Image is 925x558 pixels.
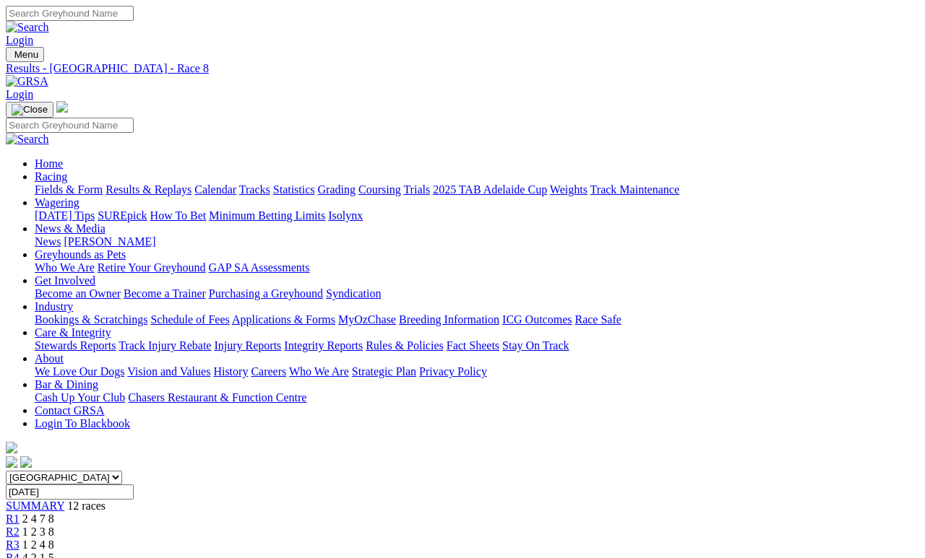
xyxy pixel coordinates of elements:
[35,378,98,391] a: Bar & Dining
[194,183,236,196] a: Calendar
[575,313,621,326] a: Race Safe
[209,261,310,274] a: GAP SA Assessments
[447,339,499,352] a: Fact Sheets
[35,326,111,339] a: Care & Integrity
[6,118,134,133] input: Search
[6,75,48,88] img: GRSA
[6,21,49,34] img: Search
[6,526,20,538] a: R2
[35,287,121,300] a: Become an Owner
[56,101,68,113] img: logo-grsa-white.png
[550,183,588,196] a: Weights
[35,274,95,287] a: Get Involved
[22,539,54,551] span: 1 2 4 8
[6,500,64,512] a: SUMMARY
[366,339,444,352] a: Rules & Policies
[119,339,211,352] a: Track Injury Rebate
[35,209,919,222] div: Wagering
[358,183,401,196] a: Coursing
[35,313,147,326] a: Bookings & Scratchings
[106,183,192,196] a: Results & Replays
[35,352,64,365] a: About
[6,88,33,100] a: Login
[98,261,206,274] a: Retire Your Greyhound
[284,339,363,352] a: Integrity Reports
[35,261,95,274] a: Who We Are
[6,34,33,46] a: Login
[35,404,104,417] a: Contact GRSA
[35,183,103,196] a: Fields & Form
[12,104,48,115] img: Close
[209,287,323,300] a: Purchasing a Greyhound
[20,456,32,468] img: twitter.svg
[273,183,315,196] a: Statistics
[98,209,147,222] a: SUREpick
[590,183,679,196] a: Track Maintenance
[35,170,67,183] a: Racing
[35,222,106,235] a: News & Media
[502,339,569,352] a: Stay On Track
[64,235,155,248] a: [PERSON_NAME]
[150,209,207,222] a: How To Bet
[6,6,134,21] input: Search
[328,209,363,222] a: Isolynx
[214,339,281,352] a: Injury Reports
[318,183,356,196] a: Grading
[35,365,124,378] a: We Love Our Dogs
[338,313,396,326] a: MyOzChase
[22,526,54,538] span: 1 2 3 8
[35,339,919,352] div: Care & Integrity
[14,49,38,60] span: Menu
[35,235,919,248] div: News & Media
[502,313,572,326] a: ICG Outcomes
[35,235,61,248] a: News
[251,365,286,378] a: Careers
[6,133,49,146] img: Search
[6,102,53,118] button: Toggle navigation
[6,513,20,525] a: R1
[352,365,416,378] a: Strategic Plan
[35,339,116,352] a: Stewards Reports
[150,313,229,326] a: Schedule of Fees
[67,500,106,512] span: 12 races
[289,365,349,378] a: Who We Are
[35,248,126,261] a: Greyhounds as Pets
[6,539,20,551] a: R3
[22,513,54,525] span: 2 4 7 8
[127,365,210,378] a: Vision and Values
[35,365,919,378] div: About
[35,209,95,222] a: [DATE] Tips
[239,183,270,196] a: Tracks
[35,417,130,430] a: Login To Blackbook
[419,365,487,378] a: Privacy Policy
[6,62,919,75] a: Results - [GEOGRAPHIC_DATA] - Race 8
[326,287,381,300] a: Syndication
[35,313,919,326] div: Industry
[35,391,125,404] a: Cash Up Your Club
[6,456,17,468] img: facebook.svg
[35,196,79,209] a: Wagering
[433,183,547,196] a: 2025 TAB Adelaide Cup
[399,313,499,326] a: Breeding Information
[35,391,919,404] div: Bar & Dining
[128,391,306,404] a: Chasers Restaurant & Function Centre
[124,287,206,300] a: Become a Trainer
[232,313,335,326] a: Applications & Forms
[403,183,430,196] a: Trials
[35,261,919,274] div: Greyhounds as Pets
[209,209,325,222] a: Minimum Betting Limits
[6,47,44,62] button: Toggle navigation
[213,365,248,378] a: History
[35,157,63,170] a: Home
[6,484,134,500] input: Select date
[35,183,919,196] div: Racing
[35,300,73,313] a: Industry
[6,442,17,453] img: logo-grsa-white.png
[35,287,919,300] div: Get Involved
